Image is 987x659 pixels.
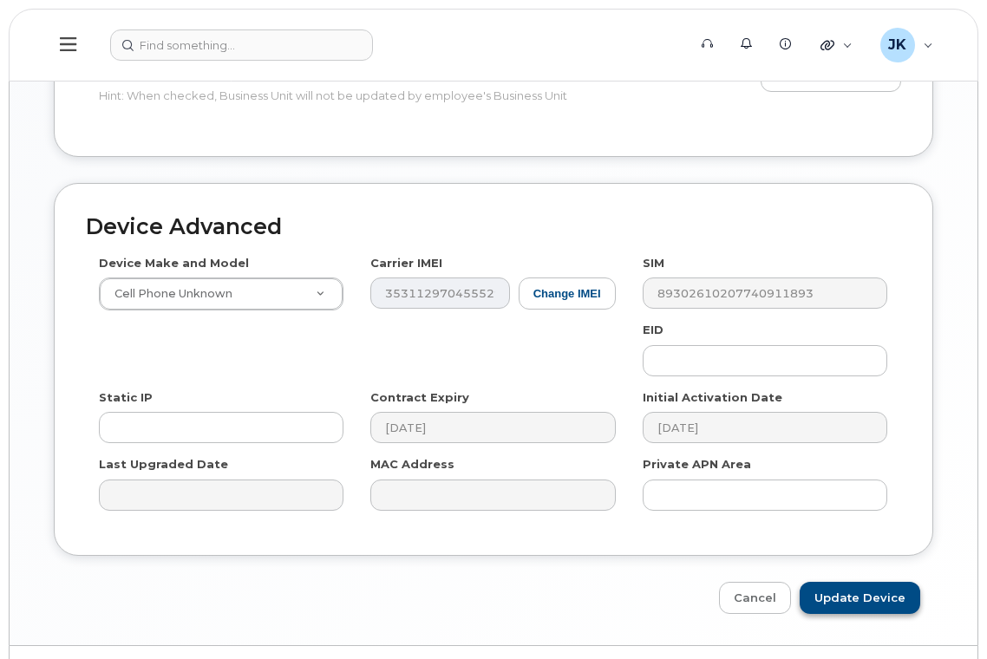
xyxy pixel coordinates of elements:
[643,322,663,338] label: EID
[868,28,945,62] div: Jayson Kralkay
[888,35,906,55] span: JK
[370,255,442,271] label: Carrier IMEI
[86,215,901,239] h2: Device Advanced
[519,277,616,310] button: Change IMEI
[99,88,616,104] p: Hint: When checked, Business Unit will not be updated by employee's Business Unit
[99,255,249,271] label: Device Make and Model
[104,286,232,302] span: Cell Phone Unknown
[110,29,373,61] input: Find something...
[719,582,791,614] a: Cancel
[800,582,920,614] input: Update Device
[808,28,865,62] div: Quicklinks
[100,278,343,310] a: Cell Phone Unknown
[643,255,664,271] label: SIM
[370,389,469,406] label: Contract Expiry
[99,456,228,473] label: Last Upgraded Date
[643,456,751,473] label: Private APN Area
[643,389,782,406] label: Initial Activation Date
[99,389,153,406] label: Static IP
[370,456,454,473] label: MAC Address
